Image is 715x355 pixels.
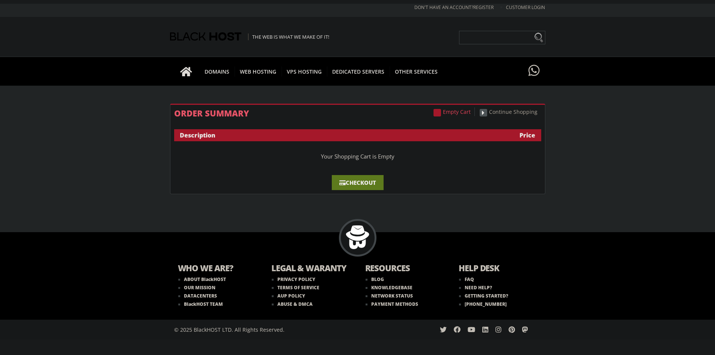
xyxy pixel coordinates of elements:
span: WEB HOSTING [235,66,282,77]
a: FAQ [459,276,474,282]
div: Price [482,131,535,139]
div: Your Shopping Cart is Empty [174,145,541,168]
span: DOMAINS [199,66,235,77]
a: DEDICATED SERVERS [327,57,390,86]
a: [PHONE_NUMBER] [459,301,507,307]
li: Don't have an account? [403,4,494,11]
b: HELP DESK [459,262,537,275]
div: Description [180,131,482,139]
a: DATACENTERS [178,293,217,299]
a: NETWORK STATUS [366,293,413,299]
b: WHO WE ARE? [178,262,257,275]
img: BlackHOST mascont, Blacky. [346,225,369,249]
h1: Order Summary [174,109,541,118]
a: Empty Cart [430,107,475,116]
a: Have questions? [527,57,542,85]
a: DOMAINS [199,57,235,86]
a: TERMS OF SERVICE [272,284,319,291]
a: WEB HOSTING [235,57,282,86]
span: VPS HOSTING [281,66,327,77]
a: OTHER SERVICES [390,57,443,86]
b: LEGAL & WARANTY [271,262,350,275]
span: The Web is what we make of it! [248,33,329,40]
a: NEED HELP? [459,284,492,291]
input: Need help? [459,31,545,44]
a: PAYMENT METHODS [366,301,418,307]
a: AUP POLICY [272,293,305,299]
span: OTHER SERVICES [390,66,443,77]
a: PRIVACY POLICY [272,276,315,282]
a: KNOWLEDGEBASE [366,284,412,291]
a: REGISTER [473,4,494,11]
div: © 2025 BlackHOST LTD. All Rights Reserved. [174,320,354,340]
a: BLOG [366,276,384,282]
a: BlackHOST TEAM [178,301,223,307]
a: Continue Shopping [476,107,541,116]
a: ABOUT BlackHOST [178,276,226,282]
a: Go to homepage [173,57,200,86]
a: VPS HOSTING [281,57,327,86]
b: RESOURCES [365,262,444,275]
a: Customer Login [506,4,545,11]
span: DEDICATED SERVERS [327,66,390,77]
a: OUR MISSION [178,284,215,291]
a: GETTING STARTED? [459,293,508,299]
a: Checkout [332,175,384,190]
a: ABUSE & DMCA [272,301,313,307]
